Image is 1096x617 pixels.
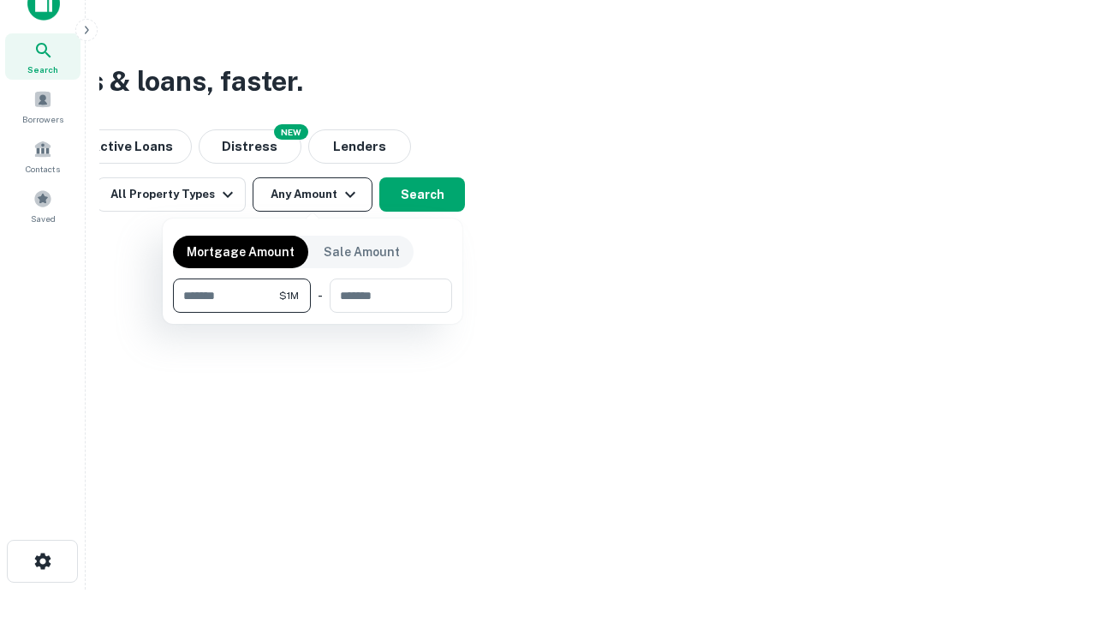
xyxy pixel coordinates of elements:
p: Sale Amount [324,243,400,261]
iframe: Chat Widget [1010,480,1096,562]
span: $1M [279,288,299,303]
p: Mortgage Amount [187,243,295,261]
div: - [318,279,323,313]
